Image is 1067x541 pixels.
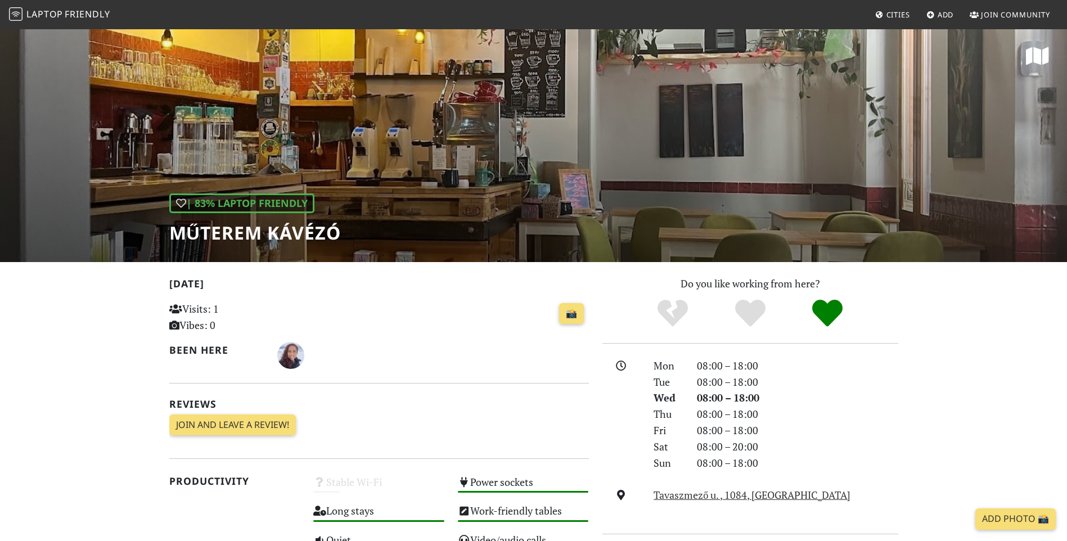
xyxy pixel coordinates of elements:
span: Cities [886,10,910,20]
span: Milena Bautz [277,348,304,361]
span: Laptop [26,8,63,20]
div: Yes [712,298,789,329]
div: Fri [647,422,690,439]
h1: Műterem Kávézó [169,222,341,244]
div: Wed [647,390,690,406]
div: No [634,298,712,329]
h2: Productivity [169,475,300,487]
div: Long stays [307,502,451,530]
div: Tue [647,374,690,390]
div: 08:00 – 20:00 [690,439,905,455]
a: Tavaszmező u. , 1084, [GEOGRAPHIC_DATA] [654,488,850,502]
a: LaptopFriendly LaptopFriendly [9,5,110,25]
a: Cities [871,4,915,25]
p: Do you like working from here? [602,276,898,292]
a: Join and leave a review! [169,414,296,436]
div: Sun [647,455,690,471]
div: 08:00 – 18:00 [690,358,905,374]
div: 08:00 – 18:00 [690,406,905,422]
h2: Been here [169,344,264,356]
img: 4801-milena.jpg [277,342,304,369]
div: Mon [647,358,690,374]
div: 08:00 – 18:00 [690,455,905,471]
div: Sat [647,439,690,455]
div: Work-friendly tables [451,502,596,530]
a: Join Community [965,4,1055,25]
a: Add [922,4,958,25]
h2: [DATE] [169,278,589,294]
div: 08:00 – 18:00 [690,374,905,390]
div: Definitely! [789,298,866,329]
div: Stable Wi-Fi [307,473,451,502]
div: Thu [647,406,690,422]
p: Visits: 1 Vibes: 0 [169,301,300,333]
img: LaptopFriendly [9,7,22,21]
div: 08:00 – 18:00 [690,422,905,439]
div: | 83% Laptop Friendly [169,193,314,213]
div: 08:00 – 18:00 [690,390,905,406]
span: Add [938,10,954,20]
span: Join Community [981,10,1050,20]
a: Add Photo 📸 [975,508,1056,530]
h2: Reviews [169,398,589,410]
div: Power sockets [451,473,596,502]
a: 📸 [559,303,584,324]
span: Friendly [65,8,110,20]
